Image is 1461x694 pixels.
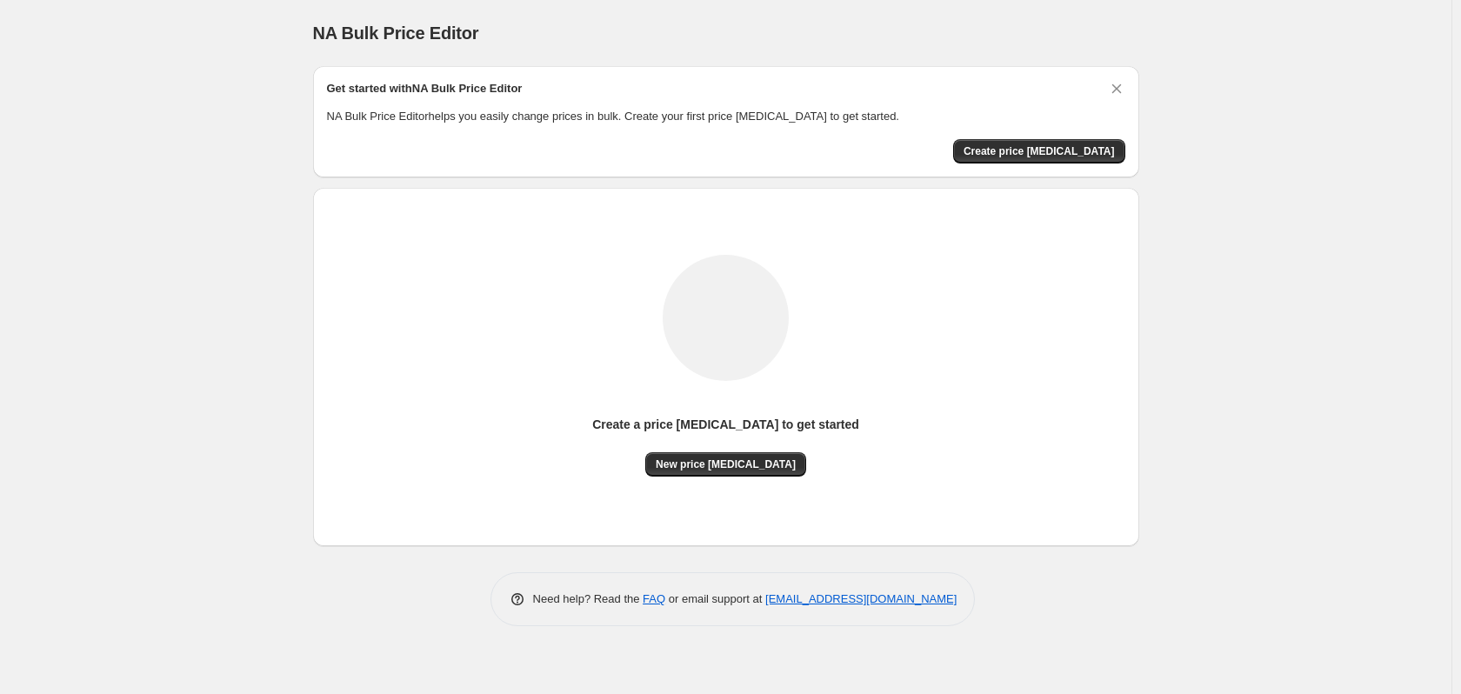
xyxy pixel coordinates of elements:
[765,592,957,605] a: [EMAIL_ADDRESS][DOMAIN_NAME]
[313,23,479,43] span: NA Bulk Price Editor
[327,108,1125,125] p: NA Bulk Price Editor helps you easily change prices in bulk. Create your first price [MEDICAL_DAT...
[643,592,665,605] a: FAQ
[327,80,523,97] h2: Get started with NA Bulk Price Editor
[1108,80,1125,97] button: Dismiss card
[645,452,806,477] button: New price [MEDICAL_DATA]
[656,457,796,471] span: New price [MEDICAL_DATA]
[533,592,644,605] span: Need help? Read the
[592,416,859,433] p: Create a price [MEDICAL_DATA] to get started
[953,139,1125,163] button: Create price change job
[665,592,765,605] span: or email support at
[964,144,1115,158] span: Create price [MEDICAL_DATA]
